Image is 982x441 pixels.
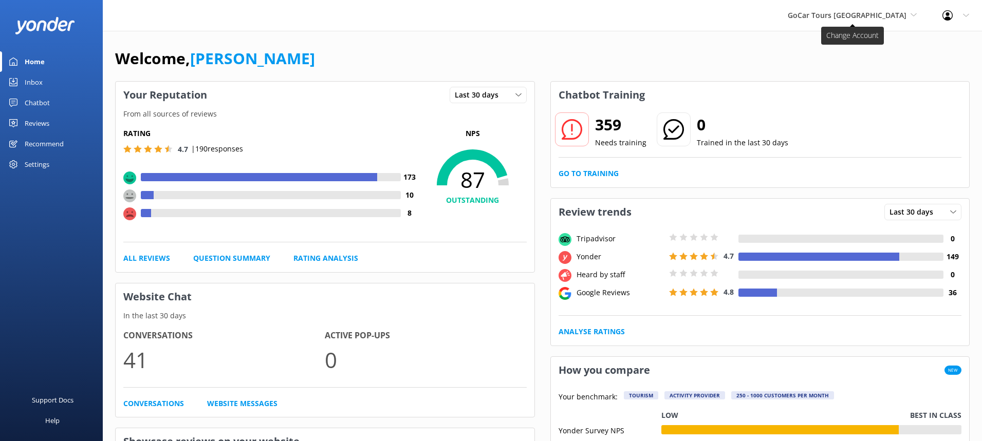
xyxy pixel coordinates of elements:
h4: 0 [943,269,961,280]
h2: 0 [697,112,788,137]
h2: 359 [595,112,646,137]
h1: Welcome, [115,46,315,71]
h4: 8 [401,207,419,219]
span: Last 30 days [455,89,505,101]
span: 87 [419,167,527,193]
div: Heard by staff [574,269,666,280]
a: Rating Analysis [293,253,358,264]
span: Last 30 days [890,206,939,218]
h4: Conversations [123,329,325,342]
p: | 190 responses [191,143,243,155]
p: 41 [123,342,325,377]
a: [PERSON_NAME] [190,48,315,69]
p: In the last 30 days [116,310,534,321]
a: All Reviews [123,253,170,264]
p: NPS [419,128,527,139]
p: Low [661,410,678,421]
p: Best in class [910,410,961,421]
a: Go to Training [559,168,619,179]
h3: How you compare [551,357,658,384]
h4: 173 [401,171,419,183]
div: Yonder [574,251,666,262]
p: Trained in the last 30 days [697,137,788,148]
h5: Rating [123,128,419,139]
div: Settings [25,154,49,175]
div: Reviews [25,113,49,133]
a: Conversations [123,398,184,409]
span: 4.7 [178,144,188,154]
h3: Your Reputation [116,82,215,108]
div: Home [25,51,45,72]
img: yonder-white-logo.png [15,17,75,34]
div: Help [45,410,60,431]
p: Your benchmark: [559,391,618,404]
div: Google Reviews [574,287,666,298]
h4: 0 [943,233,961,244]
div: Tourism [624,391,658,399]
h4: Active Pop-ups [325,329,526,342]
div: 250 - 1000 customers per month [731,391,834,399]
div: Activity Provider [664,391,725,399]
p: 0 [325,342,526,377]
span: 4.7 [724,251,734,261]
a: Question Summary [193,253,270,264]
a: Analyse Ratings [559,326,625,337]
div: Recommend [25,133,64,154]
span: 4.8 [724,287,734,297]
p: Needs training [595,137,646,148]
h4: OUTSTANDING [419,195,527,206]
p: From all sources of reviews [116,108,534,120]
a: Website Messages [207,398,277,409]
h4: 10 [401,189,419,201]
h3: Website Chat [116,283,534,310]
span: GoCar Tours [GEOGRAPHIC_DATA] [788,10,906,20]
div: Tripadvisor [574,233,666,244]
h3: Review trends [551,199,639,225]
span: New [944,366,961,375]
h4: 149 [943,251,961,262]
h4: 36 [943,287,961,298]
h3: Chatbot Training [551,82,653,108]
div: Support Docs [32,390,73,410]
div: Inbox [25,72,43,92]
div: Chatbot [25,92,50,113]
div: Yonder Survey NPS [559,425,661,434]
